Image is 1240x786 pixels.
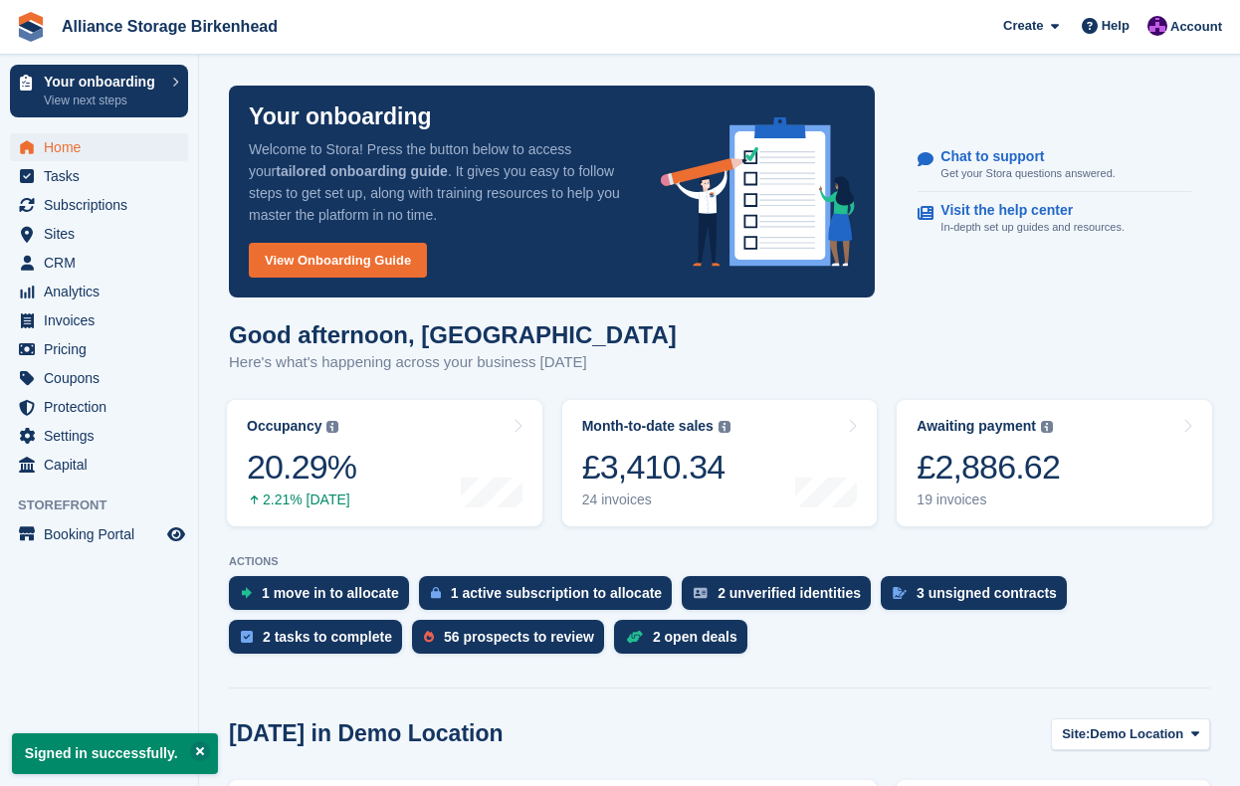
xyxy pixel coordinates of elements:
[10,364,188,392] a: menu
[262,585,399,601] div: 1 move in to allocate
[10,422,188,450] a: menu
[653,629,737,645] div: 2 open deals
[412,620,614,664] a: 56 prospects to review
[12,733,218,774] p: Signed in successfully.
[249,138,629,226] p: Welcome to Stora! Press the button below to access your . It gives you easy to follow steps to ge...
[229,351,677,374] p: Here's what's happening across your business [DATE]
[661,117,856,267] img: onboarding-info-6c161a55d2c0e0a8cae90662b2fe09162a5109e8cc188191df67fb4f79e88e88.svg
[1147,16,1167,36] img: Romilly Norton
[249,105,432,128] p: Your onboarding
[44,278,163,305] span: Analytics
[917,447,1060,488] div: £2,886.62
[917,585,1057,601] div: 3 unsigned contracts
[44,92,162,109] p: View next steps
[326,421,338,433] img: icon-info-grey-7440780725fd019a000dd9b08b2336e03edf1995a4989e88bcd33f0948082b44.svg
[247,418,321,435] div: Occupancy
[1003,16,1043,36] span: Create
[227,400,542,526] a: Occupancy 20.29% 2.21% [DATE]
[164,522,188,546] a: Preview store
[562,400,878,526] a: Month-to-date sales £3,410.34 24 invoices
[940,148,1099,165] p: Chat to support
[614,620,757,664] a: 2 open deals
[918,138,1191,193] a: Chat to support Get your Stora questions answered.
[694,587,708,599] img: verify_identity-adf6edd0f0f0b5bbfe63781bf79b02c33cf7c696d77639b501bdc392416b5a36.svg
[44,451,163,479] span: Capital
[893,587,907,599] img: contract_signature_icon-13c848040528278c33f63329250d36e43548de30e8caae1d1a13099fd9432cc5.svg
[1062,724,1090,744] span: Site:
[1170,17,1222,37] span: Account
[241,631,253,643] img: task-75834270c22a3079a89374b754ae025e5fb1db73e45f91037f5363f120a921f8.svg
[1090,724,1183,744] span: Demo Location
[10,278,188,305] a: menu
[10,335,188,363] a: menu
[10,133,188,161] a: menu
[719,421,730,433] img: icon-info-grey-7440780725fd019a000dd9b08b2336e03edf1995a4989e88bcd33f0948082b44.svg
[18,495,198,515] span: Storefront
[44,220,163,248] span: Sites
[419,576,682,620] a: 1 active subscription to allocate
[682,576,881,620] a: 2 unverified identities
[917,418,1036,435] div: Awaiting payment
[582,447,730,488] div: £3,410.34
[10,306,188,334] a: menu
[44,393,163,421] span: Protection
[229,555,1210,568] p: ACTIONS
[940,202,1109,219] p: Visit the help center
[44,335,163,363] span: Pricing
[44,306,163,334] span: Invoices
[54,10,286,43] a: Alliance Storage Birkenhead
[918,192,1191,246] a: Visit the help center In-depth set up guides and resources.
[44,249,163,277] span: CRM
[582,418,714,435] div: Month-to-date sales
[10,451,188,479] a: menu
[940,165,1115,182] p: Get your Stora questions answered.
[44,75,162,89] p: Your onboarding
[44,364,163,392] span: Coupons
[881,576,1077,620] a: 3 unsigned contracts
[431,586,441,599] img: active_subscription_to_allocate_icon-d502201f5373d7db506a760aba3b589e785aa758c864c3986d89f69b8ff3...
[10,520,188,548] a: menu
[10,249,188,277] a: menu
[247,447,356,488] div: 20.29%
[1041,421,1053,433] img: icon-info-grey-7440780725fd019a000dd9b08b2336e03edf1995a4989e88bcd33f0948082b44.svg
[229,720,504,747] h2: [DATE] in Demo Location
[276,163,448,179] strong: tailored onboarding guide
[44,162,163,190] span: Tasks
[917,491,1060,508] div: 19 invoices
[10,162,188,190] a: menu
[44,422,163,450] span: Settings
[10,220,188,248] a: menu
[897,400,1212,526] a: Awaiting payment £2,886.62 19 invoices
[626,630,643,644] img: deal-1b604bf984904fb50ccaf53a9ad4b4a5d6e5aea283cecdc64d6e3604feb123c2.svg
[424,631,434,643] img: prospect-51fa495bee0391a8d652442698ab0144808aea92771e9ea1ae160a38d050c398.svg
[444,629,594,645] div: 56 prospects to review
[451,585,662,601] div: 1 active subscription to allocate
[241,587,252,599] img: move_ins_to_allocate_icon-fdf77a2bb77ea45bf5b3d319d69a93e2d87916cf1d5bf7949dd705db3b84f3ca.svg
[1051,718,1210,751] button: Site: Demo Location
[582,491,730,508] div: 24 invoices
[247,491,356,508] div: 2.21% [DATE]
[229,321,677,348] h1: Good afternoon, [GEOGRAPHIC_DATA]
[249,243,427,278] a: View Onboarding Guide
[44,133,163,161] span: Home
[1102,16,1130,36] span: Help
[229,576,419,620] a: 1 move in to allocate
[44,520,163,548] span: Booking Portal
[263,629,392,645] div: 2 tasks to complete
[10,191,188,219] a: menu
[940,219,1125,236] p: In-depth set up guides and resources.
[44,191,163,219] span: Subscriptions
[718,585,861,601] div: 2 unverified identities
[10,65,188,117] a: Your onboarding View next steps
[10,393,188,421] a: menu
[229,620,412,664] a: 2 tasks to complete
[16,12,46,42] img: stora-icon-8386f47178a22dfd0bd8f6a31ec36ba5ce8667c1dd55bd0f319d3a0aa187defe.svg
